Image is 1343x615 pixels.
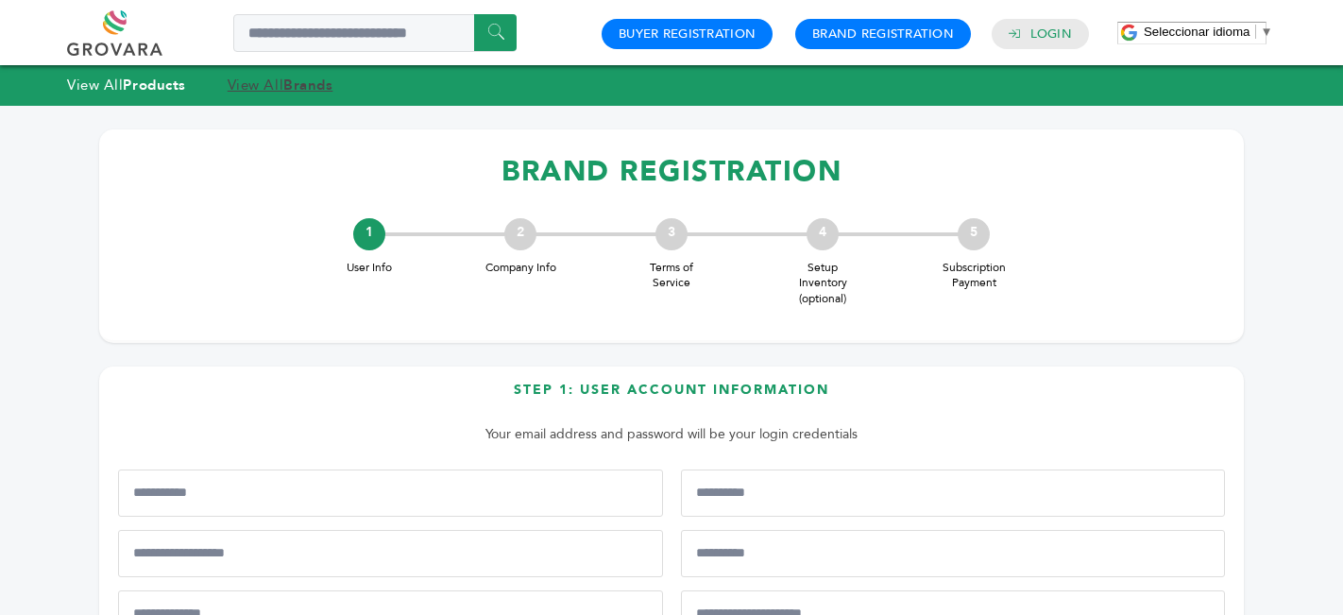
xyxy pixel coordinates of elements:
input: Search a product or brand... [233,14,517,52]
span: User Info [331,260,407,276]
div: 3 [655,218,688,250]
a: Buyer Registration [619,26,756,43]
div: 1 [353,218,385,250]
input: Mobile Phone Number [118,530,663,577]
strong: Products [123,76,185,94]
input: Last Name* [681,470,1226,517]
span: Subscription Payment [936,260,1011,292]
h1: BRAND REGISTRATION [118,144,1225,199]
span: Company Info [483,260,558,276]
a: Login [1030,26,1072,43]
input: First Name* [118,470,663,517]
span: ▼ [1261,25,1273,39]
p: Your email address and password will be your login credentials [127,423,1215,446]
input: Job Title* [681,530,1226,577]
span: Seleccionar idioma [1144,25,1250,39]
a: Brand Registration [812,26,954,43]
a: View AllBrands [228,76,333,94]
div: 5 [958,218,990,250]
h3: Step 1: User Account Information [118,381,1225,414]
div: 4 [807,218,839,250]
div: 2 [504,218,536,250]
span: Terms of Service [634,260,709,292]
strong: Brands [283,76,332,94]
span: Setup Inventory (optional) [785,260,860,307]
a: View AllProducts [67,76,186,94]
span: ​ [1255,25,1256,39]
a: Seleccionar idioma​ [1144,25,1273,39]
